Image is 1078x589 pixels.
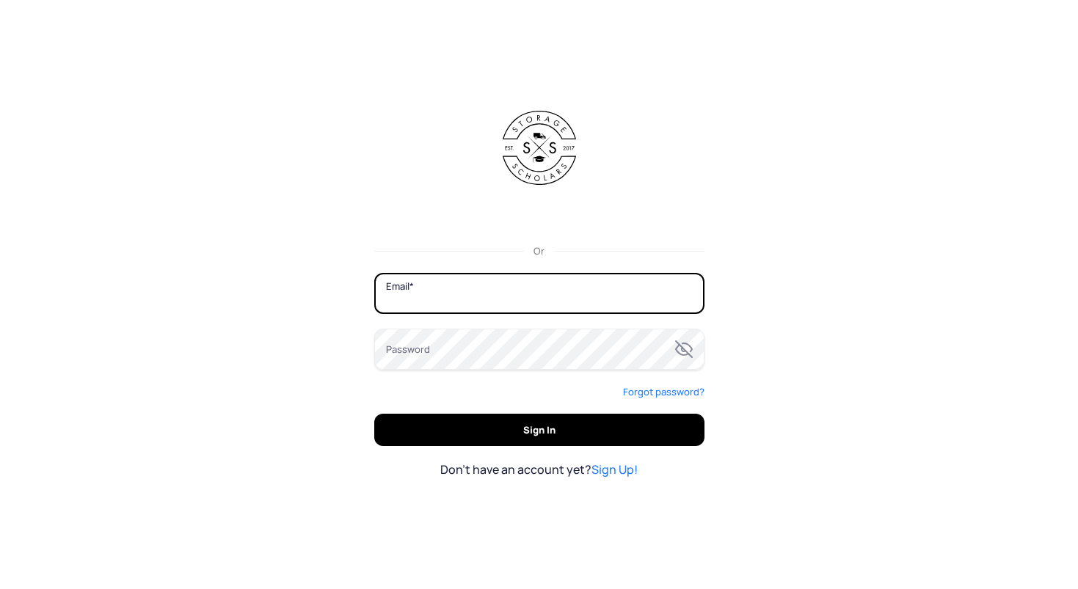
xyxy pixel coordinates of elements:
[374,414,704,446] button: Sign In
[503,111,576,185] img: Storage Scholars Logo Black
[591,461,638,478] a: Sign Up!
[461,198,617,230] iframe: Sign in with Google Button
[440,461,638,478] span: Don't have an account yet?
[392,414,687,446] span: Sign In
[623,384,704,399] a: Forgot password?
[374,244,704,258] div: Or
